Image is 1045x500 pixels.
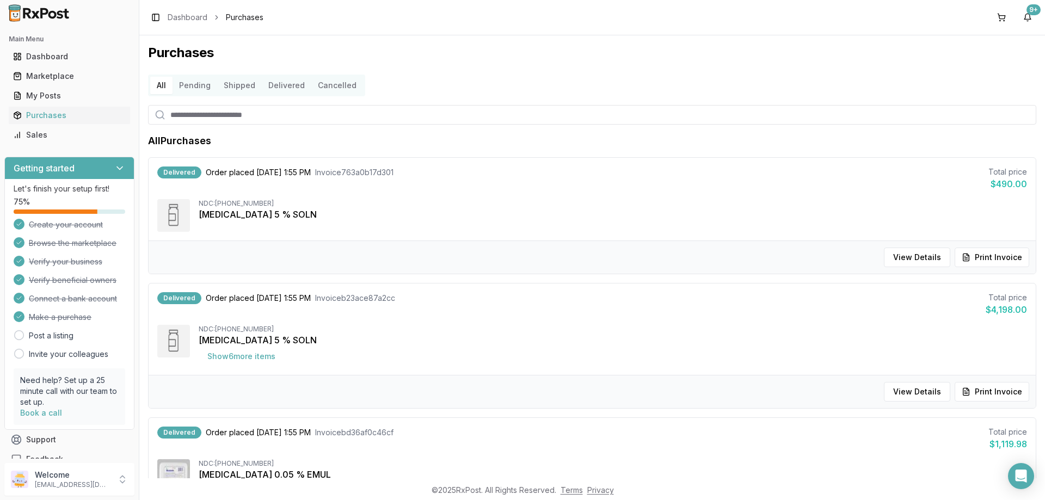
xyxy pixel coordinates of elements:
[217,77,262,94] button: Shipped
[29,256,102,267] span: Verify your business
[988,177,1027,190] div: $490.00
[157,325,190,357] img: Xiidra 5 % SOLN
[315,293,395,304] span: Invoice b23ace87a2cc
[9,125,130,145] a: Sales
[955,248,1029,267] button: Print Invoice
[206,293,311,304] span: Order placed [DATE] 1:55 PM
[199,459,1027,468] div: NDC: [PHONE_NUMBER]
[150,77,173,94] button: All
[29,219,103,230] span: Create your account
[4,449,134,469] button: Feedback
[148,133,211,149] h1: All Purchases
[29,238,116,249] span: Browse the marketplace
[9,35,130,44] h2: Main Menu
[13,71,126,82] div: Marketplace
[26,454,63,465] span: Feedback
[199,347,284,366] button: Show6more items
[199,199,1027,208] div: NDC: [PHONE_NUMBER]
[35,480,110,489] p: [EMAIL_ADDRESS][DOMAIN_NAME]
[199,325,1027,334] div: NDC: [PHONE_NUMBER]
[986,292,1027,303] div: Total price
[157,427,201,439] div: Delivered
[986,303,1027,316] div: $4,198.00
[988,166,1027,177] div: Total price
[199,468,1027,481] div: [MEDICAL_DATA] 0.05 % EMUL
[13,129,126,140] div: Sales
[11,471,28,488] img: User avatar
[157,292,201,304] div: Delivered
[9,86,130,106] a: My Posts
[14,162,75,175] h3: Getting started
[157,166,201,178] div: Delivered
[1008,463,1034,489] div: Open Intercom Messenger
[9,47,130,66] a: Dashboard
[884,382,950,402] button: View Details
[29,275,116,286] span: Verify beneficial owners
[4,107,134,124] button: Purchases
[35,470,110,480] p: Welcome
[157,199,190,232] img: Xiidra 5 % SOLN
[29,330,73,341] a: Post a listing
[884,248,950,267] button: View Details
[315,167,394,178] span: Invoice 763a0b17d301
[9,66,130,86] a: Marketplace
[173,77,217,94] button: Pending
[1026,4,1041,15] div: 9+
[955,382,1029,402] button: Print Invoice
[168,12,207,23] a: Dashboard
[20,375,119,408] p: Need help? Set up a 25 minute call with our team to set up.
[14,183,125,194] p: Let's finish your setup first!
[13,110,126,121] div: Purchases
[4,4,74,22] img: RxPost Logo
[206,427,311,438] span: Order placed [DATE] 1:55 PM
[311,77,363,94] button: Cancelled
[20,408,62,417] a: Book a call
[148,44,1036,61] h1: Purchases
[1019,9,1036,26] button: 9+
[988,437,1027,450] div: $1,119.98
[13,51,126,62] div: Dashboard
[157,459,190,492] img: Restasis 0.05 % EMUL
[206,167,311,178] span: Order placed [DATE] 1:55 PM
[13,90,126,101] div: My Posts
[262,77,311,94] button: Delivered
[988,427,1027,437] div: Total price
[199,334,1027,347] div: [MEDICAL_DATA] 5 % SOLN
[199,208,1027,221] div: [MEDICAL_DATA] 5 % SOLN
[9,106,130,125] a: Purchases
[4,126,134,144] button: Sales
[29,349,108,360] a: Invite your colleagues
[168,12,263,23] nav: breadcrumb
[4,48,134,65] button: Dashboard
[4,87,134,104] button: My Posts
[315,427,394,438] span: Invoice bd36af0c46cf
[226,12,263,23] span: Purchases
[587,485,614,495] a: Privacy
[29,312,91,323] span: Make a purchase
[14,196,30,207] span: 75 %
[4,67,134,85] button: Marketplace
[561,485,583,495] a: Terms
[29,293,117,304] span: Connect a bank account
[4,430,134,449] button: Support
